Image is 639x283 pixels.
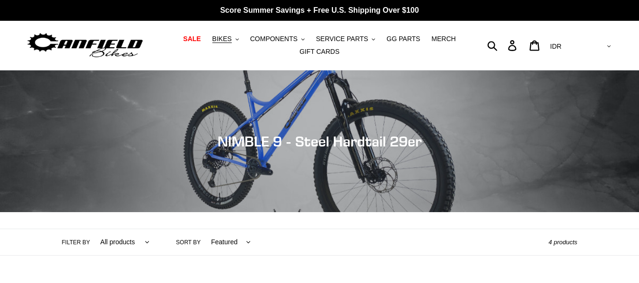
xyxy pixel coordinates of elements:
[427,33,460,45] a: MERCH
[549,239,578,246] span: 4 products
[299,48,340,56] span: GIFT CARDS
[183,35,201,43] span: SALE
[208,33,244,45] button: BIKES
[178,33,205,45] a: SALE
[26,31,144,60] img: Canfield Bikes
[316,35,368,43] span: SERVICE PARTS
[245,33,309,45] button: COMPONENTS
[218,133,422,150] span: NIMBLE 9 - Steel Hardtail 29er
[295,45,344,58] a: GIFT CARDS
[62,238,90,247] label: Filter by
[431,35,455,43] span: MERCH
[250,35,298,43] span: COMPONENTS
[176,238,201,247] label: Sort by
[382,33,425,45] a: GG PARTS
[311,33,380,45] button: SERVICE PARTS
[212,35,232,43] span: BIKES
[386,35,420,43] span: GG PARTS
